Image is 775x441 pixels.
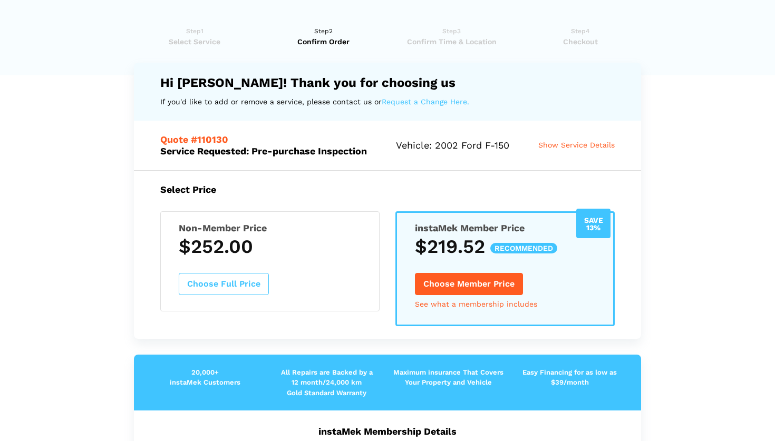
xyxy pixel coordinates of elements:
[391,36,512,47] span: Confirm Time & Location
[179,273,269,295] button: Choose Full Price
[160,134,393,156] h5: Service Requested: Pre-purchase Inspection
[519,36,641,47] span: Checkout
[415,300,537,308] a: See what a membership includes
[382,95,469,109] a: Request a Change Here.
[160,184,615,195] h5: Select Price
[134,26,256,47] a: Step1
[144,367,266,388] p: 20,000+ instaMek Customers
[160,134,228,145] span: Quote #110130
[391,26,512,47] a: Step3
[415,222,595,233] h5: instaMek Member Price
[387,367,509,388] p: Maximum insurance That Covers Your Property and Vehicle
[396,140,536,151] h5: Vehicle: 2002 Ford F-150
[179,222,361,233] h5: Non-Member Price
[179,236,361,258] h3: $252.00
[160,75,615,90] h4: Hi [PERSON_NAME]! Thank you for choosing us
[263,26,384,47] a: Step2
[538,141,615,149] span: Show Service Details
[266,367,387,398] p: All Repairs are Backed by a 12 month/24,000 km Gold Standard Warranty
[576,209,611,238] div: Save 13%
[415,236,595,258] h3: $219.52
[150,426,625,437] h5: instaMek Membership Details
[160,95,615,109] p: If you'd like to add or remove a service, please contact us or
[490,243,557,253] span: recommended
[519,26,641,47] a: Step4
[415,273,523,295] button: Choose Member Price
[263,36,384,47] span: Confirm Order
[134,36,256,47] span: Select Service
[509,367,631,388] p: Easy Financing for as low as $39/month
